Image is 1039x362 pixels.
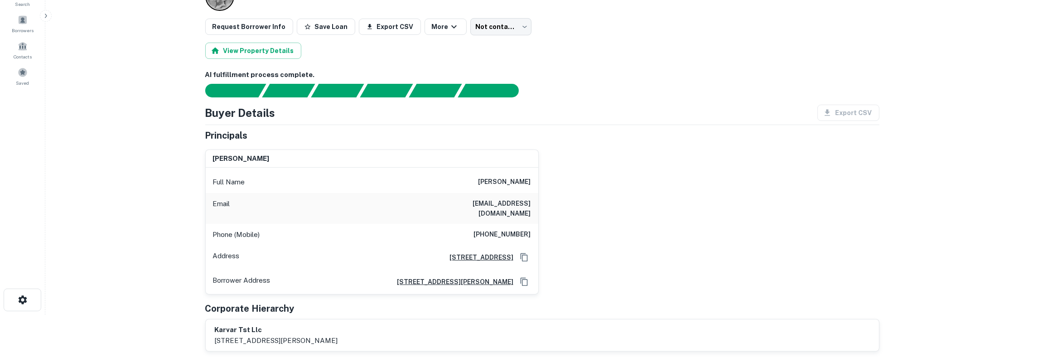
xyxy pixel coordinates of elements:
a: [STREET_ADDRESS] [443,252,514,262]
div: Principals found, still searching for contact information. This may take time... [409,84,462,97]
span: Search [15,0,30,8]
button: Copy Address [517,251,531,264]
button: Save Loan [297,19,355,35]
p: Full Name [213,177,245,188]
p: Address [213,251,240,264]
button: Request Borrower Info [205,19,293,35]
div: Sending borrower request to AI... [194,84,262,97]
h6: [PHONE_NUMBER] [474,229,531,240]
h5: Principals [205,129,248,142]
h6: karvar tst llc [215,325,338,335]
a: [STREET_ADDRESS][PERSON_NAME] [390,277,514,287]
span: Contacts [14,53,32,60]
iframe: Chat Widget [994,290,1039,333]
button: View Property Details [205,43,301,59]
p: Phone (Mobile) [213,229,260,240]
button: Export CSV [359,19,421,35]
button: More [425,19,467,35]
h5: Corporate Hierarchy [205,302,295,315]
span: Borrowers [12,27,34,34]
div: Documents found, AI parsing details... [311,84,364,97]
h6: [PERSON_NAME] [478,177,531,188]
h6: [EMAIL_ADDRESS][DOMAIN_NAME] [422,198,531,218]
p: [STREET_ADDRESS][PERSON_NAME] [215,335,338,346]
a: Saved [3,64,43,88]
div: AI fulfillment process complete. [458,84,530,97]
p: Email [213,198,230,218]
h6: AI fulfillment process complete. [205,70,880,80]
a: Borrowers [3,11,43,36]
a: Contacts [3,38,43,62]
div: Your request is received and processing... [262,84,315,97]
button: Copy Address [517,275,531,289]
div: Not contacted [470,18,532,35]
h6: [PERSON_NAME] [213,154,270,164]
div: Principals found, AI now looking for contact information... [360,84,413,97]
h4: Buyer Details [205,105,275,121]
span: Saved [16,79,29,87]
p: Borrower Address [213,275,271,289]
